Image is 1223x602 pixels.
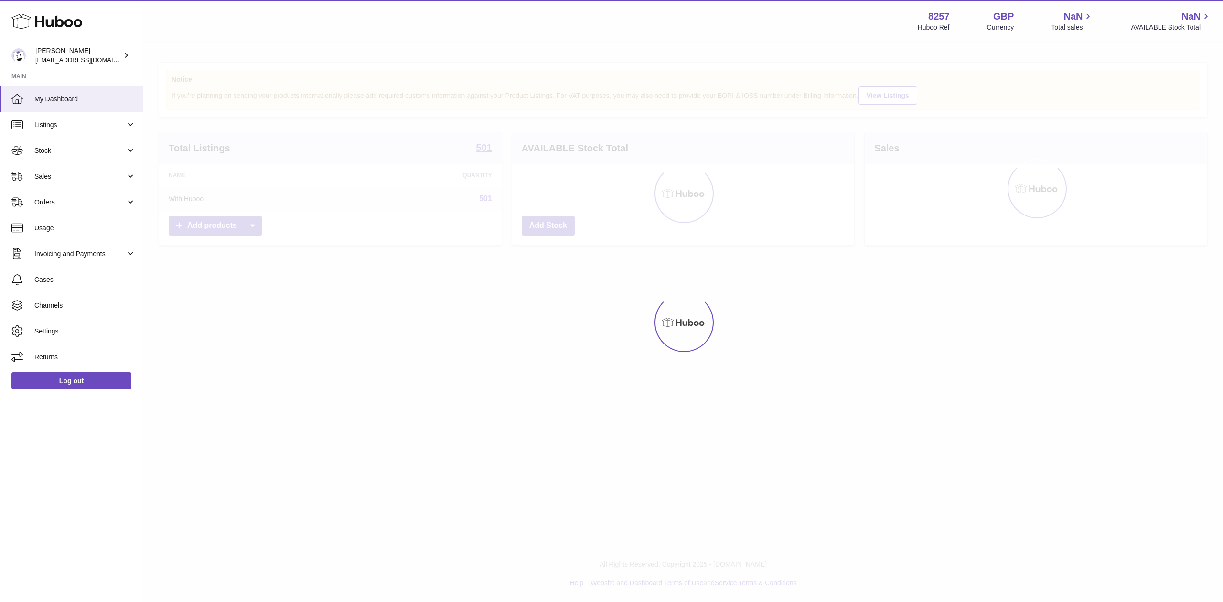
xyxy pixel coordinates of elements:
[34,275,136,284] span: Cases
[34,327,136,336] span: Settings
[35,56,140,64] span: [EMAIL_ADDRESS][DOMAIN_NAME]
[34,120,126,129] span: Listings
[11,372,131,389] a: Log out
[987,23,1014,32] div: Currency
[34,198,126,207] span: Orders
[1051,23,1094,32] span: Total sales
[1181,10,1201,23] span: NaN
[918,23,950,32] div: Huboo Ref
[35,46,121,64] div: [PERSON_NAME]
[1131,23,1212,32] span: AVAILABLE Stock Total
[11,48,26,63] img: don@skinsgolf.com
[993,10,1014,23] strong: GBP
[34,146,126,155] span: Stock
[34,224,136,233] span: Usage
[1131,10,1212,32] a: NaN AVAILABLE Stock Total
[34,95,136,104] span: My Dashboard
[34,301,136,310] span: Channels
[1063,10,1083,23] span: NaN
[928,10,950,23] strong: 8257
[34,172,126,181] span: Sales
[1051,10,1094,32] a: NaN Total sales
[34,249,126,258] span: Invoicing and Payments
[34,353,136,362] span: Returns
